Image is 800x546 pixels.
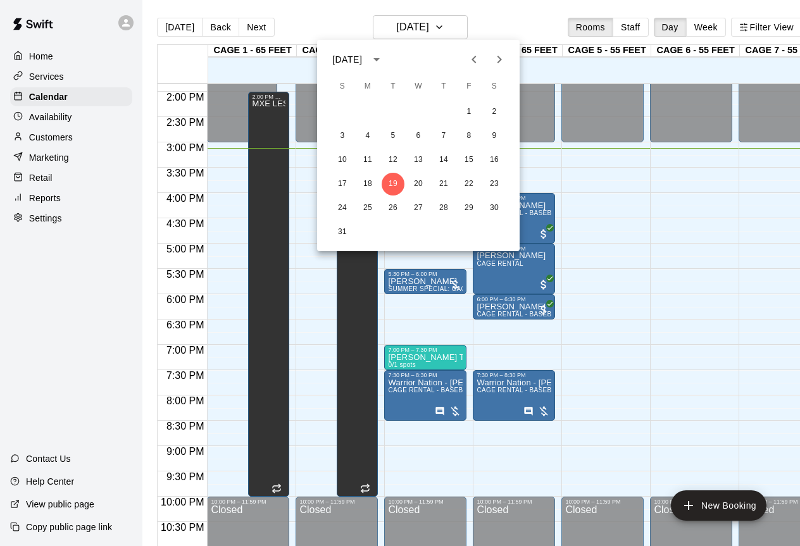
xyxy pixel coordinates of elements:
[458,74,480,99] span: Friday
[407,74,430,99] span: Wednesday
[483,149,506,171] button: 16
[382,173,404,195] button: 19
[331,74,354,99] span: Sunday
[331,125,354,147] button: 3
[331,173,354,195] button: 17
[331,221,354,244] button: 31
[382,197,404,220] button: 26
[483,197,506,220] button: 30
[407,173,430,195] button: 20
[407,149,430,171] button: 13
[356,197,379,220] button: 25
[332,53,362,66] div: [DATE]
[356,125,379,147] button: 4
[483,173,506,195] button: 23
[432,149,455,171] button: 14
[483,101,506,123] button: 2
[458,125,480,147] button: 8
[331,149,354,171] button: 10
[356,173,379,195] button: 18
[382,74,404,99] span: Tuesday
[458,173,480,195] button: 22
[432,173,455,195] button: 21
[331,197,354,220] button: 24
[382,125,404,147] button: 5
[458,197,480,220] button: 29
[356,74,379,99] span: Monday
[382,149,404,171] button: 12
[407,125,430,147] button: 6
[483,74,506,99] span: Saturday
[487,47,512,72] button: Next month
[432,197,455,220] button: 28
[432,125,455,147] button: 7
[458,101,480,123] button: 1
[356,149,379,171] button: 11
[483,125,506,147] button: 9
[458,149,480,171] button: 15
[366,49,387,70] button: calendar view is open, switch to year view
[407,197,430,220] button: 27
[432,74,455,99] span: Thursday
[461,47,487,72] button: Previous month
